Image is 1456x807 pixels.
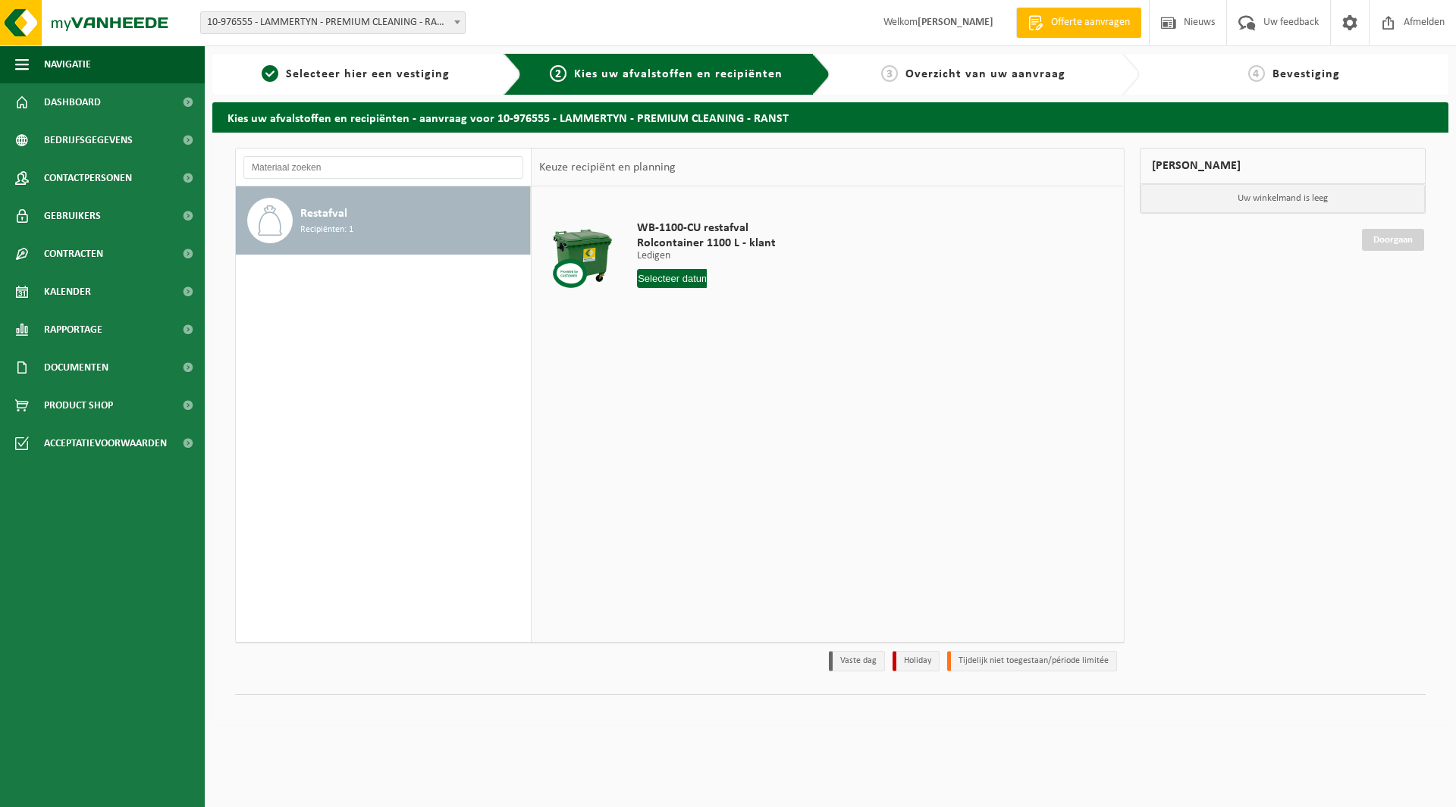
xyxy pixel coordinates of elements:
span: 10-976555 - LAMMERTYN - PREMIUM CLEANING - RANST [201,12,465,33]
span: Product Shop [44,386,113,424]
span: 3 [881,65,898,82]
p: Ledigen [637,251,776,261]
span: Navigatie [44,45,91,83]
span: 10-976555 - LAMMERTYN - PREMIUM CLEANING - RANST [200,11,466,34]
span: Dashboard [44,83,101,121]
h2: Kies uw afvalstoffen en recipiënten - aanvraag voor 10-976555 - LAMMERTYN - PREMIUM CLEANING - RANST [212,102,1448,132]
span: Bedrijfsgegevens [44,121,133,159]
li: Holiday [893,651,940,671]
span: Kies uw afvalstoffen en recipiënten [574,68,783,80]
span: Kalender [44,273,91,311]
span: 2 [550,65,566,82]
p: Uw winkelmand is leeg [1141,184,1426,213]
button: Restafval Recipiënten: 1 [236,186,531,255]
a: Offerte aanvragen [1016,8,1141,38]
span: WB-1100-CU restafval [637,221,776,236]
span: Bevestiging [1272,68,1340,80]
span: Contracten [44,235,103,273]
input: Selecteer datum [637,269,707,288]
span: Rolcontainer 1100 L - klant [637,236,776,251]
li: Tijdelijk niet toegestaan/période limitée [947,651,1117,671]
span: Documenten [44,349,108,386]
span: Gebruikers [44,197,101,235]
div: [PERSON_NAME] [1140,148,1426,184]
div: Keuze recipiënt en planning [532,149,683,186]
span: Selecteer hier een vestiging [286,68,450,80]
span: Recipiënten: 1 [300,223,353,237]
span: Overzicht van uw aanvraag [905,68,1065,80]
a: Doorgaan [1362,229,1424,251]
span: Contactpersonen [44,159,132,197]
span: Restafval [300,205,347,223]
a: 1Selecteer hier een vestiging [220,65,491,83]
span: Offerte aanvragen [1047,15,1134,30]
span: 4 [1248,65,1265,82]
strong: [PERSON_NAME] [918,17,993,28]
span: 1 [262,65,278,82]
input: Materiaal zoeken [243,156,523,179]
li: Vaste dag [829,651,885,671]
span: Acceptatievoorwaarden [44,424,167,462]
span: Rapportage [44,311,102,349]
